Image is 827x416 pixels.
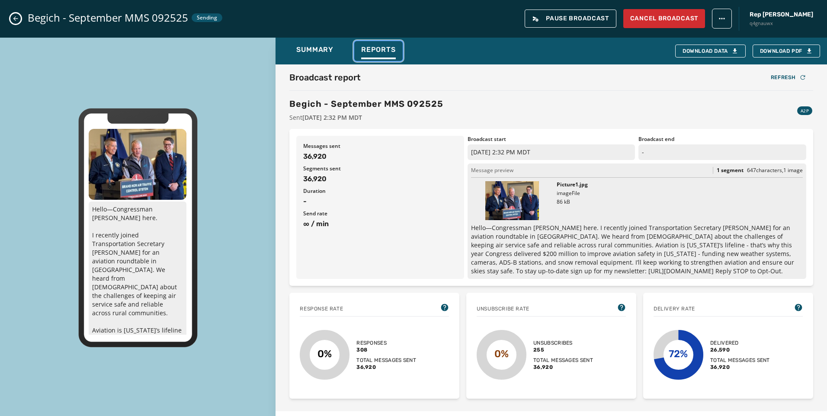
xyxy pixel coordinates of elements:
div: Refresh [771,74,806,81]
h2: Broadcast report [289,71,361,83]
span: Unsubscribes [533,339,593,346]
button: Refresh [764,71,813,83]
p: 86 kB [557,198,588,205]
span: Reports [361,45,396,54]
span: q4gnauwx [750,20,813,27]
button: Download Data [675,45,746,58]
span: Download PDF [760,48,813,54]
span: Total messages sent [710,357,770,364]
span: 36,920 [356,364,416,371]
span: 26,590 [710,346,770,353]
span: 647 characters [747,166,782,174]
span: Send rate [303,210,457,217]
span: Responses [356,339,416,346]
p: Hello—Congressman [PERSON_NAME] here. I recently joined Transportation Secretary [PERSON_NAME] fo... [471,224,803,275]
span: - [303,196,457,207]
span: 1 segment [717,167,744,174]
span: [DATE] 2:32 PM MDT [302,113,362,122]
span: Delivered [710,339,770,346]
span: Unsubscribe Rate [477,305,529,312]
div: Download Data [683,48,738,54]
text: 0% [317,348,332,360]
button: Pause Broadcast [525,10,616,28]
span: 36,920 [533,364,593,371]
span: ∞ / min [303,219,457,229]
span: 36,920 [303,174,457,184]
h3: Begich - September MMS 092525 [289,98,443,110]
span: Total messages sent [533,357,593,364]
button: broadcast action menu [712,9,732,29]
span: Message preview [471,167,513,174]
span: image File [557,190,580,197]
span: Broadcast end [638,136,806,143]
span: Begich - September MMS 092525 [28,11,188,25]
p: [DATE] 2:32 PM MDT [468,144,635,160]
p: - [638,144,806,160]
button: Summary [289,41,340,61]
span: Cancel Broadcast [630,14,698,23]
span: Sending [197,14,217,21]
span: Rep [PERSON_NAME] [750,10,813,19]
span: Duration [303,188,457,195]
span: 255 [533,346,593,353]
span: Delivery Rate [654,305,695,312]
span: Total messages sent [356,357,416,364]
span: 36,920 [710,364,770,371]
span: Pause Broadcast [532,15,609,22]
button: Cancel Broadcast [623,9,705,28]
span: Sent [289,113,443,122]
span: Summary [296,45,333,54]
text: 0% [494,348,509,360]
button: Download PDF [753,45,820,58]
span: Broadcast start [468,136,635,143]
p: Picture1.jpg [557,181,588,188]
text: 72% [669,348,688,360]
button: Reports [354,41,403,61]
span: , 1 image [782,166,803,174]
span: 308 [356,346,416,353]
span: Segments sent [303,165,457,172]
div: A2P [797,106,812,115]
img: Thumbnail [485,181,539,220]
img: 2025-09-25_180330_8579_phpJmlSMc-300x218-4879.jpg [89,129,186,200]
span: Messages sent [303,143,457,150]
span: 36,920 [303,151,457,162]
span: Response rate [300,305,343,312]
